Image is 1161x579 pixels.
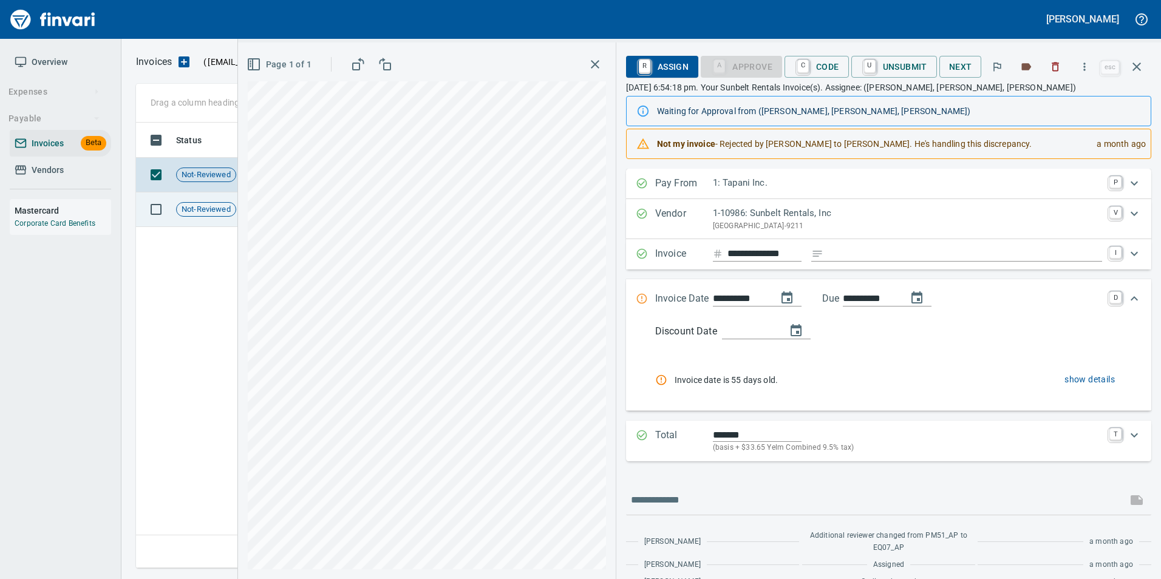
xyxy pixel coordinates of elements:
button: Page 1 of 1 [244,53,316,76]
a: C [797,59,809,73]
img: Finvari [7,5,98,34]
span: Expenses [9,84,100,100]
span: [PERSON_NAME] [644,559,701,571]
div: Coding Required [701,60,782,70]
div: Expand [626,199,1151,239]
p: Invoices [136,55,172,69]
span: a month ago [1089,559,1133,571]
div: Expand [626,279,1151,319]
span: [PERSON_NAME] [644,536,701,548]
p: [GEOGRAPHIC_DATA]-9211 [713,220,1102,232]
button: Upload an Invoice [172,55,196,69]
span: Overview [32,55,67,70]
span: Not-Reviewed [177,169,236,181]
span: Next [949,59,972,75]
span: Invoices [32,136,64,151]
a: R [639,59,650,73]
p: Invoice [655,246,713,262]
p: Pay From [655,176,713,192]
span: Code [794,56,839,77]
button: [PERSON_NAME] [1043,10,1122,29]
button: UUnsubmit [851,56,937,78]
span: Page 1 of 1 [249,57,312,72]
h5: [PERSON_NAME] [1046,13,1119,25]
div: Expand [626,239,1151,269]
button: change date [772,283,802,313]
a: V [1109,206,1122,218]
span: a month ago [1089,536,1133,548]
span: Additional reviewer changed from PM51_AP to EQ07_AP [808,530,970,554]
button: Discard [1042,53,1069,80]
div: Expand [626,169,1151,199]
p: ( ) [196,56,350,68]
span: Status [176,133,217,147]
div: Expand [626,421,1151,461]
button: show details [1060,368,1120,391]
a: InvoicesBeta [10,130,111,157]
div: Waiting for Approval from ([PERSON_NAME], [PERSON_NAME], [PERSON_NAME]) [657,100,1141,122]
a: Overview [10,49,111,76]
button: change discount date [781,316,811,345]
button: Payable [4,107,105,130]
svg: Invoice description [811,248,823,260]
span: Unsubmit [861,56,927,77]
p: Vendor [655,206,713,232]
a: P [1109,176,1122,188]
a: Vendors [10,157,111,184]
p: Total [655,428,713,454]
p: 1: Tapani Inc. [713,176,1102,190]
span: Not-Reviewed [177,204,236,215]
a: D [1109,291,1122,303]
button: Flag [984,53,1010,80]
button: RAssign [626,56,698,78]
span: Beta [81,136,106,150]
div: - Rejected by [PERSON_NAME] to [PERSON_NAME]. He's handling this discrepancy. [657,133,1088,155]
p: [DATE] 6:54:18 pm. Your Sunbelt Rentals Invoice(s). Assignee: ([PERSON_NAME], [PERSON_NAME], [PER... [626,81,1151,93]
span: Assigned [873,559,904,571]
a: U [864,59,876,73]
span: Payable [9,111,100,126]
p: Invoice Date [655,291,713,307]
span: Close invoice [1098,52,1151,81]
svg: Invoice number [713,246,723,261]
button: More [1071,53,1098,80]
a: Corporate Card Benefits [15,219,95,228]
div: a month ago [1087,133,1146,155]
p: (basis + $33.65 Yelm Combined 9.5% tax) [713,442,1102,454]
strong: Not my invoice [657,139,715,149]
nav: rules from agents [655,359,1120,401]
span: show details [1064,372,1115,387]
span: Status [176,133,202,147]
nav: breadcrumb [136,55,172,69]
p: Due [822,291,880,306]
span: Vendors [32,163,64,178]
p: 1-10986: Sunbelt Rentals, Inc [713,206,1102,220]
button: CCode [785,56,849,78]
span: Invoice date is 55 days old. [675,374,919,386]
button: Next [939,56,982,78]
div: Expand [626,319,1151,411]
a: esc [1101,61,1119,74]
div: Rule failed [655,374,675,386]
button: Labels [1013,53,1040,80]
button: change due date [902,283,931,313]
p: Discount Date [655,324,717,339]
a: I [1109,246,1122,259]
span: Assign [636,56,689,77]
span: This records your message into the invoice and notifies anyone mentioned [1122,486,1151,515]
p: Drag a column heading here to group the table [151,96,329,109]
span: [EMAIL_ADDRESS][DOMAIN_NAME] [206,56,346,68]
h6: Mastercard [15,204,111,217]
a: T [1109,428,1122,440]
button: Expenses [4,81,105,103]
